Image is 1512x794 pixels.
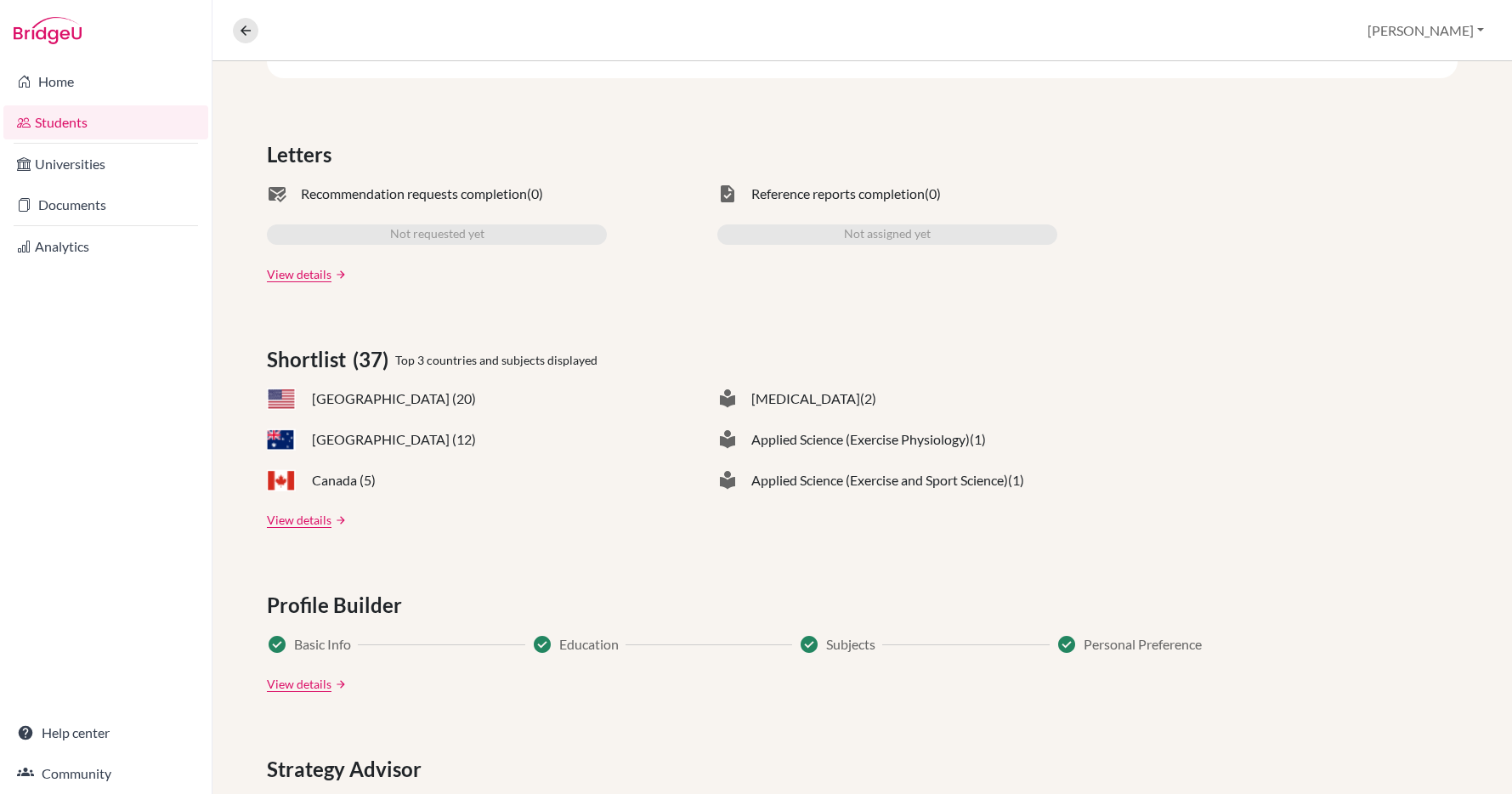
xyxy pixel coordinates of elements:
[331,514,347,526] a: arrow_forward
[3,716,208,750] a: Help center
[1056,634,1077,655] span: Success
[751,184,925,204] span: Reference reports completion
[1360,14,1492,47] button: [PERSON_NAME]
[301,184,527,204] span: Recommendation requests completion
[751,388,860,409] span: [MEDICAL_DATA]
[267,265,331,283] a: View details
[970,429,986,450] span: (1)
[3,188,208,222] a: Documents
[3,105,208,139] a: Students
[1008,470,1024,491] span: (1)
[331,269,347,281] a: arrow_forward
[925,184,941,204] span: (0)
[267,388,296,410] span: US
[751,429,970,450] span: Applied Science (Exercise Physiology)
[267,344,353,375] span: Shortlist
[390,224,484,245] span: Not requested yet
[294,634,351,655] span: Basic Info
[267,429,296,451] span: AU
[331,678,347,690] a: arrow_forward
[826,634,875,655] span: Subjects
[267,184,287,204] span: mark_email_read
[3,230,208,264] a: Analytics
[267,634,287,655] span: Success
[312,429,476,450] span: [GEOGRAPHIC_DATA] (12)
[3,147,208,181] a: Universities
[3,757,208,791] a: Community
[3,65,208,99] a: Home
[267,590,409,621] span: Profile Builder
[14,17,82,44] img: Bridge-U
[312,388,476,409] span: [GEOGRAPHIC_DATA] (20)
[717,388,738,409] span: local_library
[267,470,296,491] span: CA
[717,470,738,491] span: local_library
[353,344,395,375] span: (37)
[532,634,552,655] span: Success
[799,634,819,655] span: Success
[844,224,931,245] span: Not assigned yet
[267,139,338,170] span: Letters
[717,184,738,204] span: task
[1084,634,1202,655] span: Personal Preference
[559,634,619,655] span: Education
[527,184,543,204] span: (0)
[312,470,376,491] span: Canada (5)
[267,675,331,693] a: View details
[717,429,738,450] span: local_library
[267,511,331,529] a: View details
[751,470,1008,491] span: Applied Science (Exercise and Sport Science)
[860,388,876,409] span: (2)
[267,754,428,785] span: Strategy Advisor
[395,351,597,369] span: Top 3 countries and subjects displayed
